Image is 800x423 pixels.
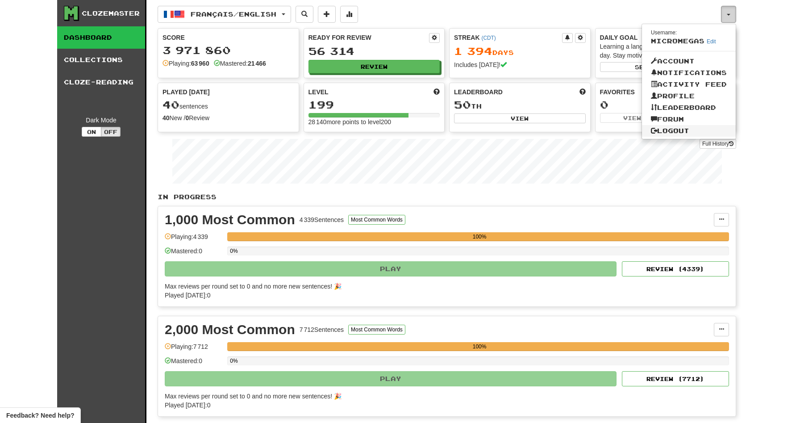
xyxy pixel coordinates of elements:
p: In Progress [158,193,736,201]
div: Learning a language requires practice every day. Stay motivated! [600,42,732,60]
div: Mastered: 0 [165,356,223,371]
span: 50 [454,98,471,111]
button: Off [101,127,121,137]
span: Français / English [191,10,276,18]
div: Mastered: 0 [165,247,223,261]
button: Seta dailygoal [600,62,732,72]
button: Add sentence to collection [318,6,336,23]
div: Ready for Review [308,33,429,42]
a: Edit [707,38,716,45]
div: sentences [162,99,294,111]
div: Daily Goal [600,33,732,42]
div: 0 [600,99,732,110]
a: Logout [642,125,736,137]
button: Review (7712) [622,371,729,386]
div: Mastered: [214,59,266,68]
strong: 40 [162,114,170,121]
span: microMEGAS [651,37,704,45]
div: Dark Mode [64,116,138,125]
button: More stats [340,6,358,23]
button: Review [308,60,440,73]
button: Play [165,261,617,276]
span: 40 [162,98,179,111]
a: Account [642,55,736,67]
a: Activity Feed [642,79,736,90]
a: Full History [700,139,736,149]
a: Forum [642,113,736,125]
div: Playing: [162,59,209,68]
button: On [82,127,101,137]
div: 2,000 Most Common [165,323,295,336]
span: Played [DATE] [162,88,210,96]
div: 199 [308,99,440,110]
strong: 0 [185,114,189,121]
button: Most Common Words [348,215,405,225]
span: Played [DATE]: 0 [165,292,210,299]
button: View [454,113,586,123]
strong: 21 466 [248,60,266,67]
a: Dashboard [57,26,145,49]
button: Français/English [158,6,291,23]
a: Profile [642,90,736,102]
button: Play [165,371,617,386]
div: Day s [454,46,586,57]
small: Username: [651,29,677,36]
span: 1 394 [454,45,492,57]
div: 28 140 more points to level 200 [308,117,440,126]
div: 3 971 860 [162,45,294,56]
div: Max reviews per round set to 0 and no more new sentences! 🎉 [165,392,724,401]
span: Leaderboard [454,88,503,96]
button: Most Common Words [348,325,405,335]
button: View [600,113,665,123]
a: Collections [57,49,145,71]
strong: 63 960 [191,60,209,67]
span: This week in points, UTC [579,88,586,96]
span: Score more points to level up [433,88,440,96]
div: Playing: 7 712 [165,342,223,357]
div: New / Review [162,113,294,122]
div: Max reviews per round set to 0 and no more new sentences! 🎉 [165,282,724,291]
span: Open feedback widget [6,411,74,420]
span: Level [308,88,329,96]
div: Streak [454,33,562,42]
div: th [454,99,586,111]
a: Cloze-Reading [57,71,145,93]
a: (CDT) [481,35,496,41]
div: Score [162,33,294,42]
button: Search sentences [296,6,313,23]
span: Played [DATE]: 0 [165,402,210,409]
div: Includes [DATE]! [454,60,586,69]
div: 100% [230,342,729,351]
div: 100% [230,232,729,241]
a: Notifications [642,67,736,79]
div: 56 314 [308,46,440,57]
button: Review (4339) [622,261,729,276]
div: 4 339 Sentences [300,215,344,224]
div: Favorites [600,88,732,96]
div: 1,000 Most Common [165,213,295,226]
div: 7 712 Sentences [300,325,344,334]
div: Clozemaster [82,9,140,18]
div: Playing: 4 339 [165,232,223,247]
a: Leaderboard [642,102,736,113]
